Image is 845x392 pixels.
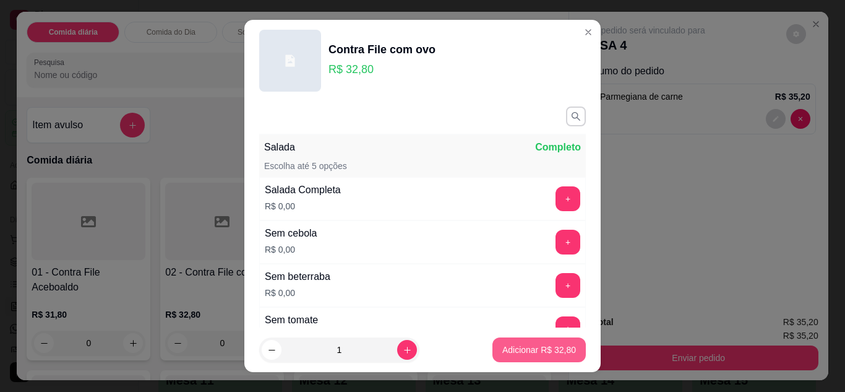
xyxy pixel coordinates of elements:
p: R$ 0,00 [265,287,330,299]
p: Salada [264,140,295,155]
div: Sem beterraba [265,269,330,284]
p: Adicionar R$ 32,80 [502,344,576,356]
p: R$ 32,80 [328,61,435,78]
button: add [555,316,580,341]
button: Close [578,22,598,42]
div: Contra File com ovo [328,41,435,58]
button: Adicionar R$ 32,80 [492,338,586,362]
button: decrease-product-quantity [262,340,281,360]
div: Sem cebola [265,226,317,241]
button: add [555,273,580,298]
button: add [555,186,580,211]
button: increase-product-quantity [397,340,417,360]
div: Salada Completa [265,183,341,198]
p: Completo [535,140,581,155]
p: Escolha até 5 opções [264,160,347,172]
p: R$ 0,00 [265,200,341,212]
div: Sem tomate [265,313,318,328]
button: add [555,230,580,255]
p: R$ 0,00 [265,243,317,256]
